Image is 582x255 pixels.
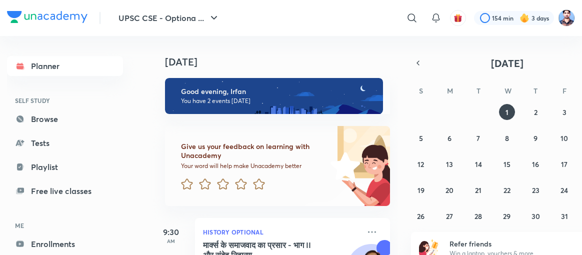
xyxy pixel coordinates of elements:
button: October 15, 2025 [499,156,515,172]
abbr: October 12, 2025 [417,159,424,169]
h5: 9:30 [151,226,191,238]
h6: Refer friends [449,238,572,249]
button: October 6, 2025 [441,130,457,146]
abbr: October 31, 2025 [561,211,568,221]
button: October 16, 2025 [527,156,543,172]
button: October 19, 2025 [413,182,429,198]
a: Company Logo [7,11,87,25]
button: October 17, 2025 [556,156,572,172]
button: October 31, 2025 [556,208,572,224]
button: October 23, 2025 [527,182,543,198]
img: avatar [453,13,462,22]
h6: Give us your feedback on learning with Unacademy [181,142,327,160]
button: October 2, 2025 [527,104,543,120]
button: October 28, 2025 [470,208,486,224]
a: Playlist [7,157,123,177]
abbr: October 10, 2025 [560,133,568,143]
a: Free live classes [7,181,123,201]
abbr: Tuesday [476,86,480,95]
h6: SELF STUDY [7,92,123,109]
button: October 3, 2025 [556,104,572,120]
abbr: October 1, 2025 [505,107,508,117]
abbr: October 16, 2025 [532,159,539,169]
p: History Optional [203,226,360,238]
button: October 26, 2025 [413,208,429,224]
a: Planner [7,56,123,76]
button: October 12, 2025 [413,156,429,172]
button: October 8, 2025 [499,130,515,146]
p: You have 2 events [DATE] [181,97,374,105]
abbr: October 29, 2025 [503,211,510,221]
h6: Good evening, Irfan [181,87,374,96]
abbr: October 28, 2025 [474,211,482,221]
abbr: October 9, 2025 [533,133,537,143]
button: avatar [450,10,466,26]
abbr: October 22, 2025 [503,185,510,195]
a: Enrollments [7,234,123,254]
abbr: Thursday [533,86,537,95]
h6: ME [7,217,123,234]
button: October 9, 2025 [527,130,543,146]
button: October 22, 2025 [499,182,515,198]
abbr: Monday [447,86,453,95]
button: October 1, 2025 [499,104,515,120]
button: October 7, 2025 [470,130,486,146]
img: Company Logo [7,11,87,23]
abbr: October 19, 2025 [417,185,424,195]
abbr: October 7, 2025 [476,133,480,143]
button: October 13, 2025 [441,156,457,172]
abbr: October 15, 2025 [503,159,510,169]
img: streak [519,13,529,23]
abbr: October 27, 2025 [446,211,453,221]
a: Browse [7,109,123,129]
button: October 10, 2025 [556,130,572,146]
p: AM [151,238,191,244]
abbr: October 23, 2025 [532,185,539,195]
abbr: October 26, 2025 [417,211,424,221]
span: [DATE] [491,56,523,70]
button: October 21, 2025 [470,182,486,198]
button: October 30, 2025 [527,208,543,224]
abbr: October 8, 2025 [505,133,509,143]
a: Tests [7,133,123,153]
abbr: October 2, 2025 [534,107,537,117]
img: Irfan Qurashi [558,9,575,26]
abbr: October 17, 2025 [561,159,567,169]
button: October 20, 2025 [441,182,457,198]
button: October 5, 2025 [413,130,429,146]
button: October 29, 2025 [499,208,515,224]
p: Your word will help make Unacademy better [181,162,327,170]
button: October 27, 2025 [441,208,457,224]
img: feedback_image [296,126,390,206]
abbr: October 3, 2025 [562,107,566,117]
abbr: October 20, 2025 [445,185,453,195]
img: evening [165,78,383,114]
button: October 14, 2025 [470,156,486,172]
abbr: October 13, 2025 [446,159,453,169]
button: UPSC CSE - Optiona ... [112,8,226,28]
abbr: October 21, 2025 [475,185,481,195]
button: October 24, 2025 [556,182,572,198]
abbr: Friday [562,86,566,95]
abbr: October 24, 2025 [560,185,568,195]
abbr: Wednesday [504,86,511,95]
h4: [DATE] [165,56,400,68]
abbr: October 30, 2025 [531,211,540,221]
abbr: October 6, 2025 [447,133,451,143]
abbr: Sunday [419,86,423,95]
abbr: October 14, 2025 [475,159,482,169]
abbr: October 5, 2025 [419,133,423,143]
